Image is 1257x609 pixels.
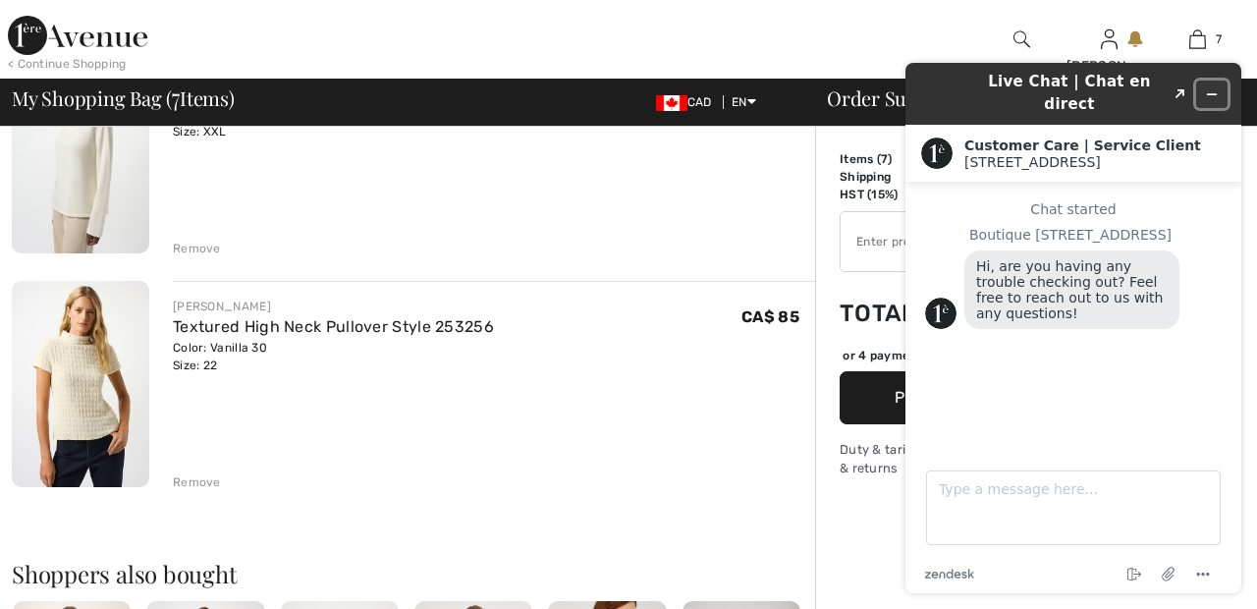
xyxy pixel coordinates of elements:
[173,339,494,374] div: Color: Vanilla 30 Size: 22
[881,152,888,166] span: 7
[840,347,1134,371] div: or 4 payments ofCA$ 349.89withSezzle Click to learn more about Sezzle
[1154,28,1240,51] a: 7
[840,150,941,168] td: Items ( )
[1101,28,1118,51] img: My Info
[741,307,799,326] span: CA$ 85
[173,473,221,491] div: Remove
[656,95,687,111] img: Canadian Dollar
[1101,29,1118,48] a: Sign In
[1189,28,1206,51] img: My Bag
[12,562,815,585] h2: Shoppers also bought
[803,88,1245,108] div: Order Summary
[172,83,180,109] span: 7
[173,240,221,257] div: Remove
[840,371,1134,424] button: Proceed to Summary
[42,14,82,31] span: Chat
[841,212,1079,271] input: Promo code
[840,280,941,347] td: Total
[12,47,149,253] img: Mock Neck Casual Pullover Style 253966
[12,281,149,487] img: Textured High Neck Pullover Style 253256
[173,317,494,336] a: Textured High Neck Pullover Style 253256
[1216,30,1222,48] span: 7
[656,95,720,109] span: CAD
[1013,28,1030,51] img: search the website
[843,347,1134,364] div: or 4 payments of with
[8,55,127,73] div: < Continue Shopping
[890,47,1257,609] iframe: Find more information here
[8,16,147,55] img: 1ère Avenue
[840,168,941,186] td: Shipping
[12,88,235,108] span: My Shopping Bag ( Items)
[173,298,494,315] div: [PERSON_NAME]
[732,95,756,109] span: EN
[840,186,941,203] td: HST (15%)
[840,440,1134,477] div: Duty & tariff-free | Uninterrupted shipping & returns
